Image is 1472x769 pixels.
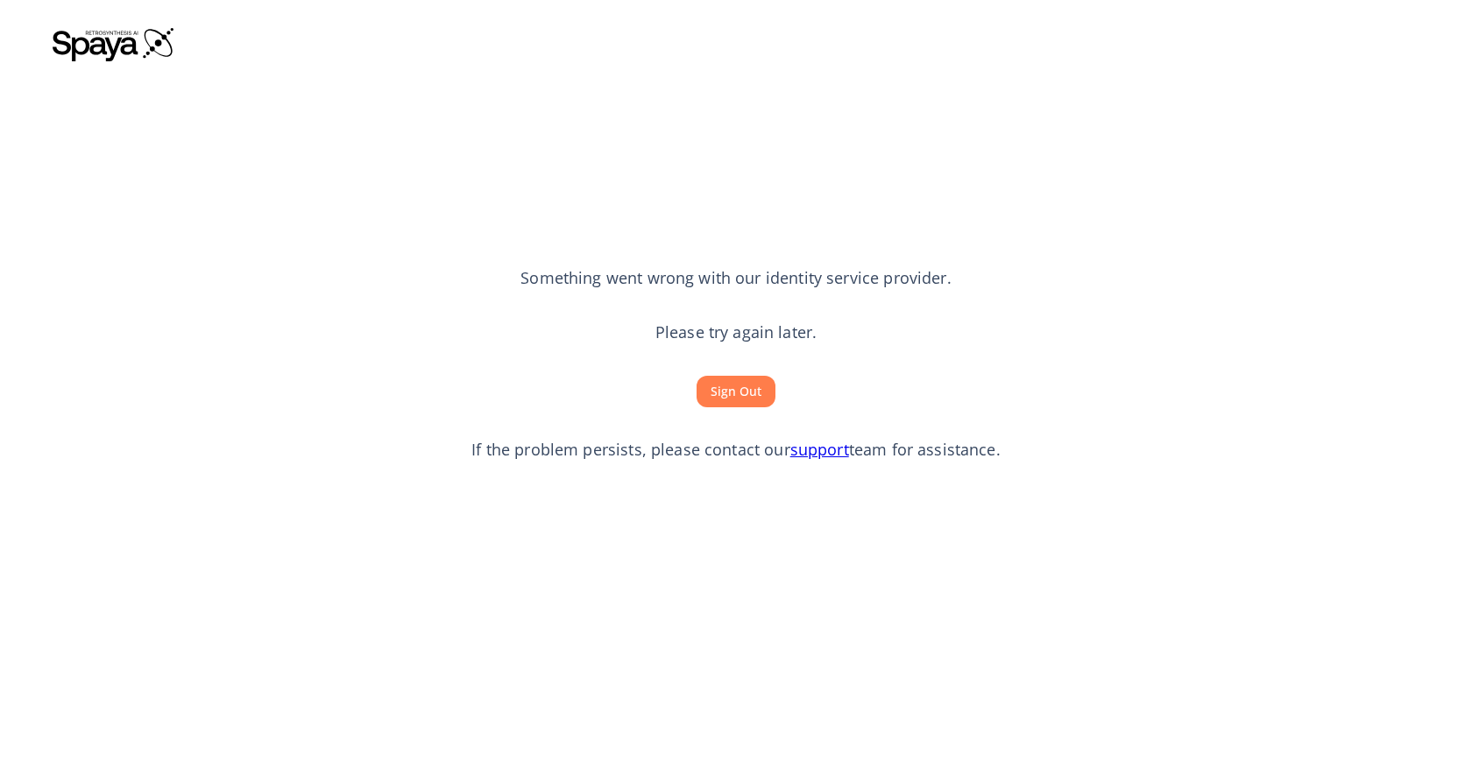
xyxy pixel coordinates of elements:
img: Spaya logo [53,26,175,61]
p: If the problem persists, please contact our team for assistance. [471,439,1001,462]
button: Sign Out [697,376,775,408]
a: support [790,439,849,460]
p: Something went wrong with our identity service provider. [520,267,951,290]
p: Please try again later. [655,321,817,344]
